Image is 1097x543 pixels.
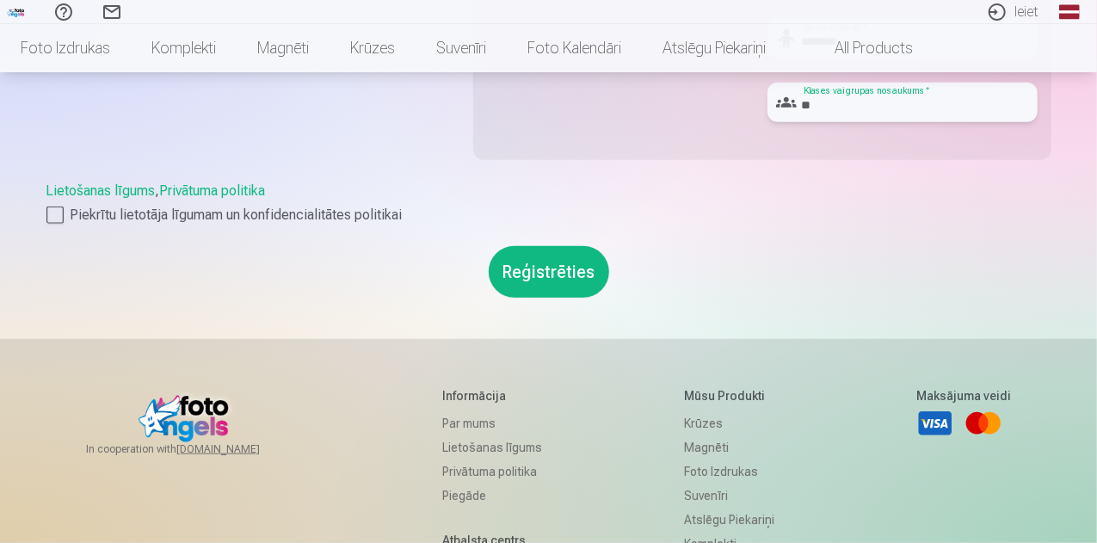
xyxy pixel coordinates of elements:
a: Atslēgu piekariņi [642,24,786,72]
h5: Informācija [443,387,543,404]
a: Atslēgu piekariņi [684,508,774,532]
a: Suvenīri [416,24,507,72]
a: [DOMAIN_NAME] [176,442,301,456]
a: Foto kalendāri [507,24,642,72]
div: , [46,181,1051,225]
a: Mastercard [964,404,1002,442]
a: Komplekti [131,24,237,72]
a: Magnēti [684,435,774,460]
a: Magnēti [237,24,330,72]
a: Piegāde [443,484,543,508]
span: In cooperation with [86,442,301,456]
img: /fa1 [7,7,26,17]
a: Suvenīri [684,484,774,508]
a: Privātuma politika [443,460,543,484]
h5: Maksājuma veidi [916,387,1011,404]
h5: Mūsu produkti [684,387,774,404]
a: Foto izdrukas [684,460,774,484]
a: All products [786,24,934,72]
a: Krūzes [330,24,416,72]
button: Reģistrēties [489,246,609,298]
a: Visa [916,404,954,442]
a: Lietošanas līgums [443,435,543,460]
a: Par mums [443,411,543,435]
label: Piekrītu lietotāja līgumam un konfidencialitātes politikai [46,205,1051,225]
a: Lietošanas līgums [46,182,156,199]
a: Privātuma politika [160,182,266,199]
a: Krūzes [684,411,774,435]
